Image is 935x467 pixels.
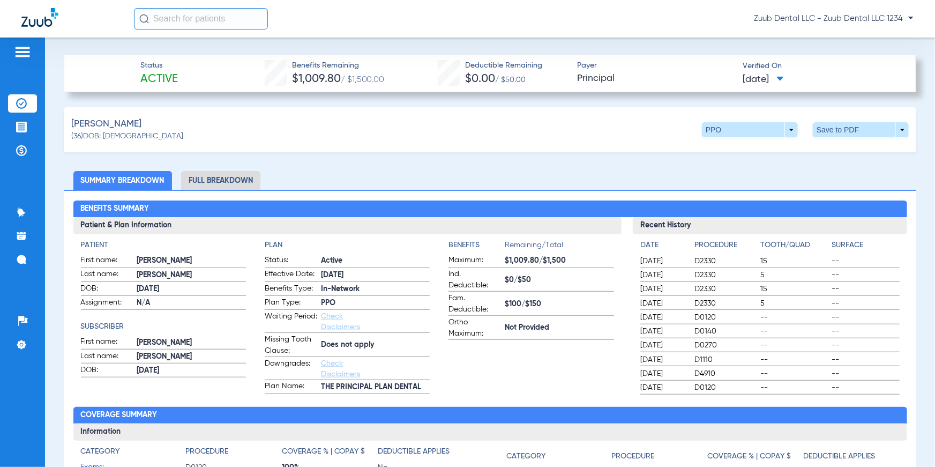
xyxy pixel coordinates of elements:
[760,382,828,393] span: --
[505,322,614,333] span: Not Provided
[137,284,246,295] span: [DATE]
[760,298,828,309] span: 5
[694,326,757,337] span: D0140
[321,284,430,295] span: In-Network
[81,336,133,349] span: First name:
[265,381,317,394] span: Plan Name:
[813,122,909,137] button: Save to PDF
[321,360,360,378] a: Check Disclaimers
[694,340,757,351] span: D0270
[265,240,430,251] h4: Plan
[181,171,260,190] li: Full Breakdown
[707,446,803,466] app-breakdown-title: Coverage % | Copay $
[265,283,317,296] span: Benefits Type:
[134,8,268,29] input: Search for patients
[760,240,828,255] app-breakdown-title: Tooth/Quad
[578,72,734,85] span: Principal
[505,255,614,266] span: $1,009.80/$1,500
[640,312,685,323] span: [DATE]
[265,311,317,332] span: Waiting Period:
[137,337,246,349] span: [PERSON_NAME]
[73,201,907,218] h2: Benefits Summary
[71,117,141,131] span: [PERSON_NAME]
[611,446,707,466] app-breakdown-title: Procedure
[832,240,899,251] h4: Surface
[832,354,899,365] span: --
[341,76,385,84] span: / $1,500.00
[694,382,757,393] span: D0120
[832,340,899,351] span: --
[21,8,58,27] img: Zuub Logo
[81,269,133,281] span: Last name:
[265,297,317,310] span: Plan Type:
[760,354,828,365] span: --
[282,446,378,461] app-breakdown-title: Coverage % | Copay $
[694,368,757,379] span: D4910
[760,240,828,251] h4: Tooth/Quad
[832,298,899,309] span: --
[378,446,450,457] h4: Deductible Applies
[73,407,907,424] h2: Coverage Summary
[694,240,757,255] app-breakdown-title: Procedure
[694,312,757,323] span: D0120
[81,321,246,332] h4: Subscriber
[448,240,505,255] app-breakdown-title: Benefits
[448,255,501,268] span: Maximum:
[832,270,899,280] span: --
[743,73,784,86] span: [DATE]
[321,382,430,393] span: THE PRINCIPAL PLAN DENTAL
[71,131,183,142] span: (36) DOB: [DEMOGRAPHIC_DATA]
[137,270,246,281] span: [PERSON_NAME]
[73,217,622,234] h3: Patient & Plan Information
[448,240,505,251] h4: Benefits
[760,326,828,337] span: --
[139,14,149,24] img: Search Icon
[137,298,246,309] span: N/A
[81,365,133,377] span: DOB:
[137,365,246,376] span: [DATE]
[633,217,907,234] h3: Recent History
[495,76,526,84] span: / $50.00
[73,171,172,190] li: Summary Breakdown
[14,46,31,58] img: hamburger-icon
[321,313,360,331] a: Check Disclaimers
[832,256,899,266] span: --
[137,351,246,362] span: [PERSON_NAME]
[640,298,685,309] span: [DATE]
[505,240,614,255] span: Remaining/Total
[803,446,899,466] app-breakdown-title: Deductible Applies
[694,354,757,365] span: D1110
[702,122,798,137] button: PPO
[448,293,501,315] span: Fam. Deductible:
[760,270,828,280] span: 5
[832,240,899,255] app-breakdown-title: Surface
[378,446,474,461] app-breakdown-title: Deductible Applies
[321,298,430,309] span: PPO
[881,416,935,467] iframe: Chat Widget
[640,368,685,379] span: [DATE]
[760,284,828,294] span: 15
[640,340,685,351] span: [DATE]
[760,368,828,379] span: --
[292,73,341,85] span: $1,009.80
[640,270,685,280] span: [DATE]
[140,72,178,87] span: Active
[578,60,734,71] span: Payer
[694,256,757,266] span: D2330
[140,60,178,71] span: Status
[640,284,685,294] span: [DATE]
[465,60,542,71] span: Deductible Remaining
[137,255,246,266] span: [PERSON_NAME]
[743,61,899,72] span: Verified On
[265,255,317,268] span: Status:
[292,60,385,71] span: Benefits Remaining
[754,13,914,24] span: Zuub Dental LLC - Zuub Dental LLC 1234
[81,240,246,251] app-breakdown-title: Patient
[640,240,685,251] h4: Date
[465,73,495,85] span: $0.00
[505,275,614,286] span: $0/$50
[186,446,282,461] app-breakdown-title: Procedure
[611,451,654,462] h4: Procedure
[694,240,757,251] h4: Procedure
